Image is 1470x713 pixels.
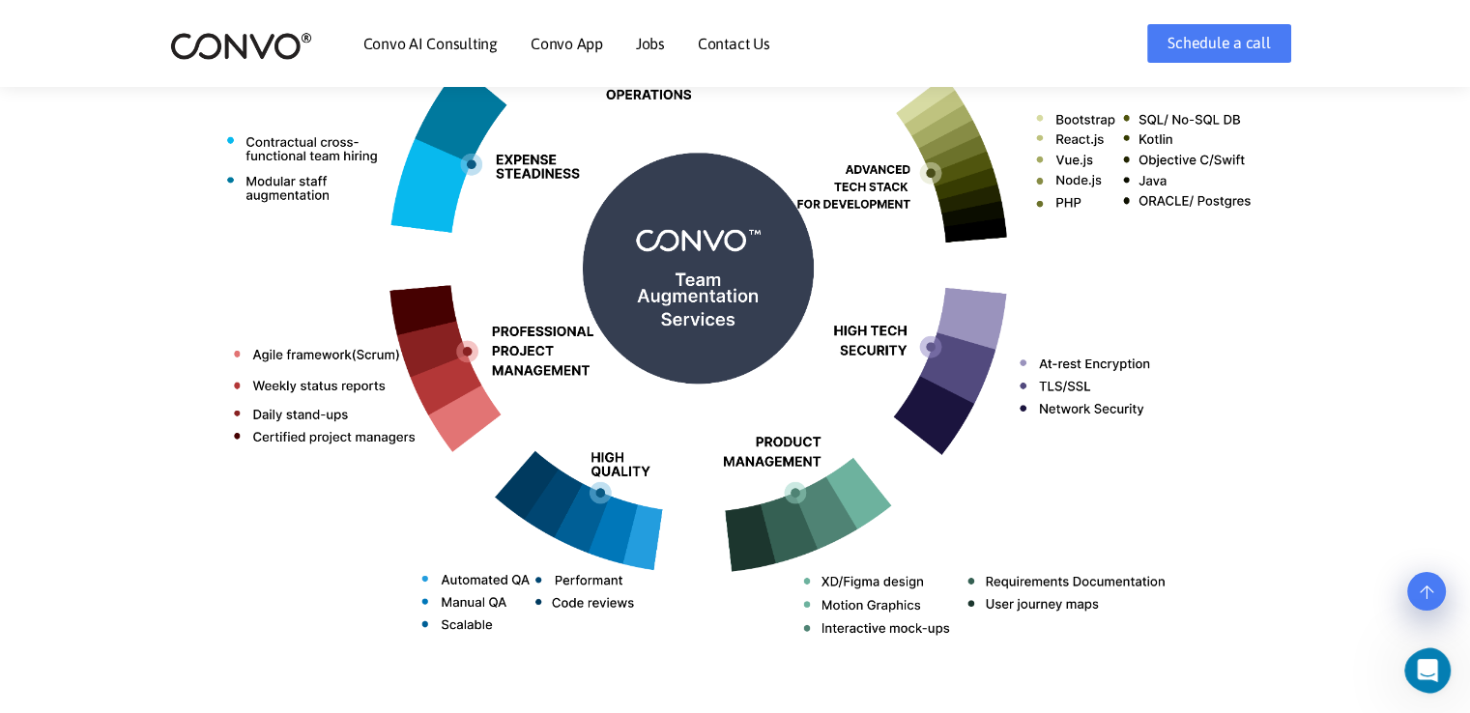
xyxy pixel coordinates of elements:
[531,36,603,51] a: Convo App
[170,31,312,61] img: logo_2.png
[1404,647,1464,694] iframe: Intercom live chat
[636,36,665,51] a: Jobs
[698,36,770,51] a: Contact Us
[363,36,498,51] a: Convo AI Consulting
[1147,24,1290,63] a: Schedule a call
